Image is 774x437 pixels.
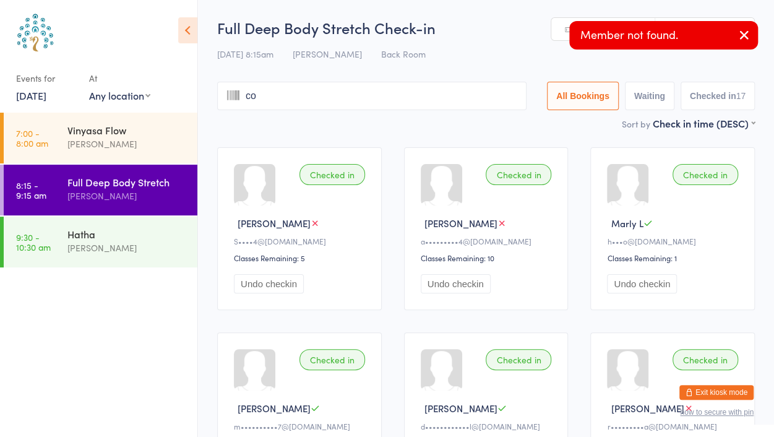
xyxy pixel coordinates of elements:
button: Undo checkin [421,274,491,293]
a: 7:00 -8:00 amVinyasa Flow[PERSON_NAME] [4,113,197,163]
a: 8:15 -9:15 amFull Deep Body Stretch[PERSON_NAME] [4,165,197,215]
button: how to secure with pin [680,408,754,417]
div: At [89,68,150,89]
div: r•••••••••a@[DOMAIN_NAME] [607,421,742,431]
div: h•••o@[DOMAIN_NAME] [607,236,742,246]
div: Classes Remaining: 5 [234,253,369,263]
span: Marly L [611,217,643,230]
div: Full Deep Body Stretch [67,175,187,189]
span: Back Room [381,48,426,60]
h2: Full Deep Body Stretch Check-in [217,17,755,38]
time: 9:30 - 10:30 am [16,232,51,252]
div: Checked in [673,164,738,185]
div: Hatha [67,227,187,241]
button: Exit kiosk mode [679,385,754,400]
img: Australian School of Meditation & Yoga [12,9,59,56]
div: Check in time (DESC) [653,116,755,130]
div: m••••••••••7@[DOMAIN_NAME] [234,421,369,431]
div: Checked in [299,349,365,370]
a: 9:30 -10:30 amHatha[PERSON_NAME] [4,217,197,267]
button: Undo checkin [607,274,677,293]
div: Checked in [486,164,551,185]
div: Checked in [299,164,365,185]
div: Classes Remaining: 10 [421,253,556,263]
span: [PERSON_NAME] [238,217,311,230]
div: Member not found. [569,21,758,50]
div: 17 [736,91,746,101]
span: [PERSON_NAME] [293,48,362,60]
div: Events for [16,68,77,89]
button: Undo checkin [234,274,304,293]
time: 7:00 - 8:00 am [16,128,48,148]
div: [PERSON_NAME] [67,189,187,203]
button: All Bookings [547,82,619,110]
button: Checked in17 [681,82,755,110]
a: [DATE] [16,89,46,102]
div: Vinyasa Flow [67,123,187,137]
div: a•••••••••4@[DOMAIN_NAME] [421,236,556,246]
span: [PERSON_NAME] [238,402,311,415]
span: [PERSON_NAME] [611,402,684,415]
label: Sort by [622,118,650,130]
span: [PERSON_NAME] [424,217,497,230]
div: Classes Remaining: 1 [607,253,742,263]
button: Waiting [625,82,674,110]
div: Any location [89,89,150,102]
div: [PERSON_NAME] [67,137,187,151]
div: S••••4@[DOMAIN_NAME] [234,236,369,246]
time: 8:15 - 9:15 am [16,180,46,200]
div: Checked in [673,349,738,370]
span: [PERSON_NAME] [424,402,497,415]
span: [DATE] 8:15am [217,48,273,60]
input: Search [217,82,527,110]
div: d••••••••••••l@[DOMAIN_NAME] [421,421,556,431]
div: Checked in [486,349,551,370]
div: [PERSON_NAME] [67,241,187,255]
